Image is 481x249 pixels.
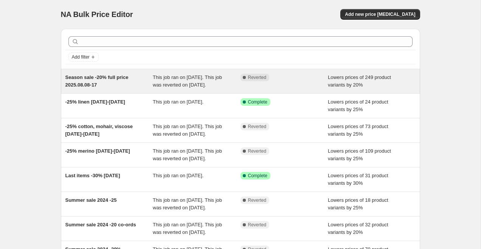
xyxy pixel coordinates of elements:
button: Add new price [MEDICAL_DATA] [340,9,420,20]
span: Lowers prices of 73 product variants by 25% [328,124,388,137]
span: This job ran on [DATE]. This job was reverted on [DATE]. [153,222,222,235]
span: Reverted [248,148,267,154]
span: Last items -30% [DATE] [65,173,120,178]
span: Complete [248,99,267,105]
span: Reverted [248,222,267,228]
span: This job ran on [DATE]. [153,173,203,178]
span: Summer sale 2024 -20 co-ords [65,222,136,227]
span: This job ran on [DATE]. This job was reverted on [DATE]. [153,74,222,88]
span: Lowers prices of 32 product variants by 20% [328,222,388,235]
span: Reverted [248,197,267,203]
span: Complete [248,173,267,179]
span: Lowers prices of 109 product variants by 25% [328,148,391,161]
span: -25% cotton, mohair, viscose [DATE]-[DATE] [65,124,133,137]
span: Lowers prices of 249 product variants by 20% [328,74,391,88]
span: Lowers prices of 18 product variants by 25% [328,197,388,210]
span: Reverted [248,124,267,130]
span: NA Bulk Price Editor [61,10,133,19]
span: Season sale -20% full price 2025.08.08-17 [65,74,129,88]
span: This job ran on [DATE]. [153,99,203,105]
span: This job ran on [DATE]. This job was reverted on [DATE]. [153,197,222,210]
span: -25% linen [DATE]-[DATE] [65,99,125,105]
span: Add filter [72,54,90,60]
span: This job ran on [DATE]. This job was reverted on [DATE]. [153,124,222,137]
span: Lowers prices of 31 product variants by 30% [328,173,388,186]
span: Reverted [248,74,267,80]
span: -25% merino [DATE]-[DATE] [65,148,130,154]
span: Add new price [MEDICAL_DATA] [345,11,415,17]
button: Add filter [68,53,99,62]
span: Summer sale 2024 -25 [65,197,117,203]
span: Lowers prices of 24 product variants by 25% [328,99,388,112]
span: This job ran on [DATE]. This job was reverted on [DATE]. [153,148,222,161]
